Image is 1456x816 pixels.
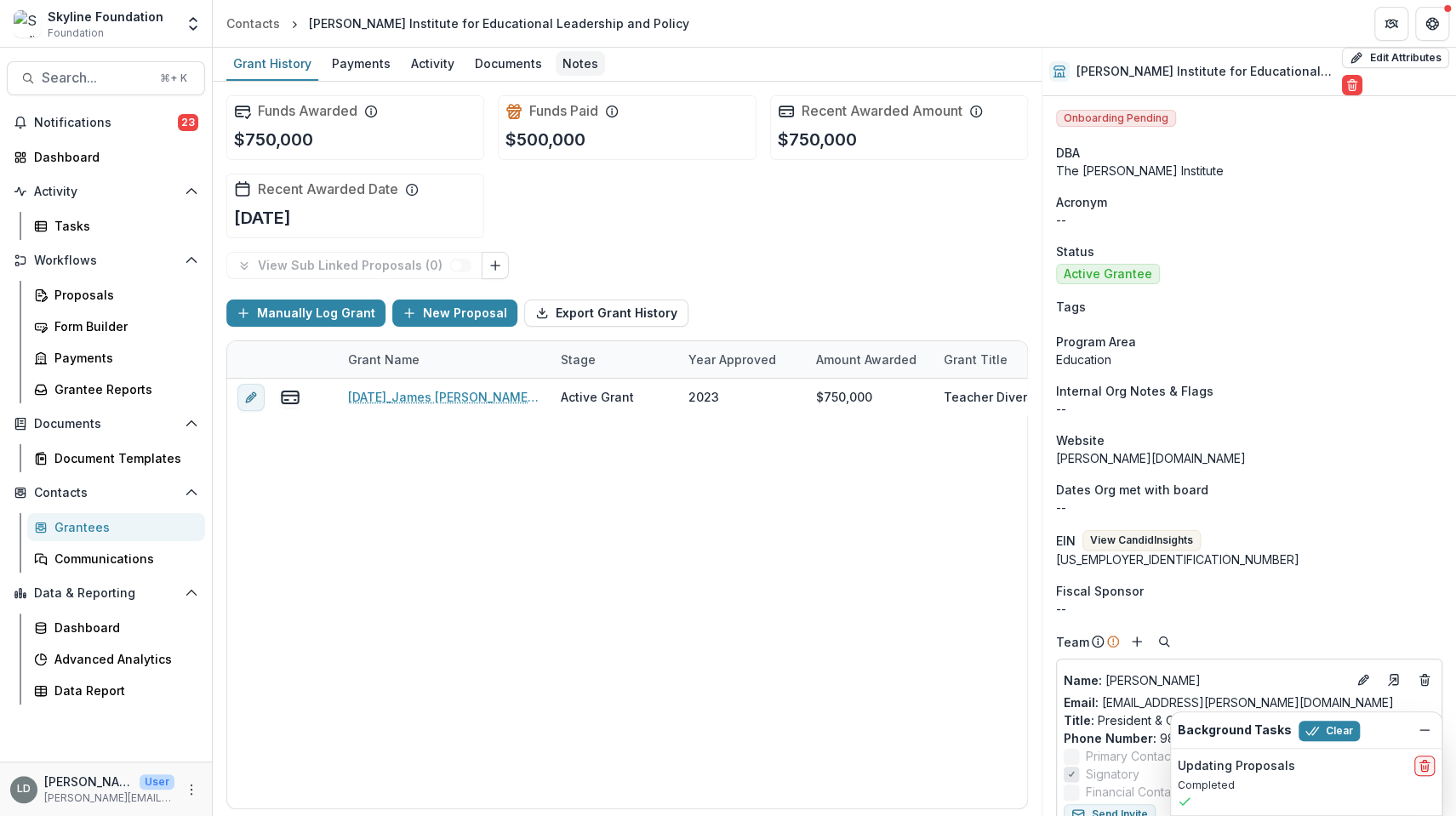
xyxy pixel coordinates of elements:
div: Activity [404,51,461,76]
a: Document Templates [27,444,205,472]
p: $750,000 [234,127,313,152]
div: Year approved [678,351,786,368]
p: -- [1056,211,1442,229]
button: Add [1127,631,1147,652]
p: [PERSON_NAME][EMAIL_ADDRESS][DOMAIN_NAME] [44,790,174,806]
span: Title : [1064,713,1094,728]
img: Skyline Foundation [14,10,41,37]
button: Get Help [1415,7,1449,41]
div: Dashboard [34,148,191,166]
a: Tasks [27,212,205,240]
div: Grant Title [934,341,1061,378]
a: Data Report [27,676,205,705]
div: Teacher Diversity [944,388,1048,406]
div: Payments [325,51,397,76]
button: Open Contacts [7,479,205,506]
span: Tags [1056,298,1086,316]
span: Dates Org met with board [1056,481,1208,499]
button: view-payments [280,387,300,408]
div: Grant Name [338,351,430,368]
p: $500,000 [505,127,585,152]
button: Link Grants [482,252,509,279]
button: New Proposal [392,300,517,327]
span: Website [1056,431,1105,449]
button: Notifications23 [7,109,205,136]
button: Open Activity [7,178,205,205]
span: Documents [34,417,178,431]
a: Form Builder [27,312,205,340]
div: Payments [54,349,191,367]
button: Partners [1374,7,1408,41]
button: Open Data & Reporting [7,579,205,607]
div: Active Grant [561,388,634,406]
div: $750,000 [816,388,872,406]
div: Amount Awarded [806,341,934,378]
div: Year approved [678,341,806,378]
h2: Recent Awarded Amount [802,103,962,119]
a: Contacts [220,11,287,36]
p: [PERSON_NAME] [1064,671,1346,689]
span: Internal Org Notes & Flags [1056,382,1213,400]
span: Program Area [1056,333,1136,351]
a: Grantee Reports [27,375,205,403]
div: Stage [551,341,678,378]
p: Completed [1178,778,1435,793]
span: Workflows [34,254,178,268]
span: Email: [1064,695,1099,710]
p: -- [1056,499,1442,516]
span: Phone Number : [1064,731,1156,745]
div: Document Templates [54,449,191,467]
div: Advanced Analytics [54,650,191,668]
div: Amount Awarded [806,351,927,368]
div: [PERSON_NAME] Institute for Educational Leadership and Policy [309,14,689,32]
a: Name: [PERSON_NAME] [1064,671,1346,689]
button: View Sub Linked Proposals (0) [226,252,482,279]
span: Financial Contact [1086,783,1181,801]
div: Communications [54,550,191,568]
button: Deletes [1414,670,1435,690]
div: -- [1056,600,1442,618]
span: Active Grantee [1064,267,1152,282]
a: Notes [556,48,605,81]
div: Grant Name [338,341,551,378]
a: Communications [27,545,205,573]
a: [DATE]_James [PERSON_NAME] Institute for Educational Leadership and Policy_750000 [348,388,540,406]
span: Foundation [48,26,104,41]
a: Payments [325,48,397,81]
h2: Updating Proposals [1178,759,1295,773]
button: Clear [1299,721,1360,741]
button: Open entity switcher [181,7,205,41]
h2: Recent Awarded Date [258,181,398,197]
button: delete [1414,756,1435,776]
span: Primary Contact [1086,747,1174,765]
button: edit [237,384,265,411]
a: Grant History [226,48,318,81]
div: Grant Title [934,351,1018,368]
div: Contacts [226,14,280,32]
span: Signatory [1086,765,1139,783]
h2: [PERSON_NAME] Institute for Educational Leadership and Policy [1076,65,1335,79]
h2: Background Tasks [1178,723,1292,738]
span: Fiscal Sponsor [1056,582,1144,600]
p: Education [1056,351,1442,368]
button: Search [1154,631,1174,652]
a: Go to contact [1380,666,1407,693]
div: Proposals [54,286,191,304]
a: Advanced Analytics [27,645,205,673]
p: [PERSON_NAME] [44,773,133,790]
a: Payments [27,344,205,372]
button: Edit Attributes [1342,48,1449,68]
div: Documents [468,51,549,76]
a: Email: [EMAIL_ADDRESS][PERSON_NAME][DOMAIN_NAME] [1064,693,1394,711]
p: User [140,774,174,790]
p: [DATE] [234,205,291,231]
span: Data & Reporting [34,586,178,601]
button: More [181,779,202,800]
a: Documents [468,48,549,81]
p: View Sub Linked Proposals ( 0 ) [258,259,449,273]
div: [US_EMPLOYER_IDENTIFICATION_NUMBER] [1056,551,1442,568]
div: Grantee Reports [54,380,191,398]
span: Onboarding Pending [1056,110,1176,127]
